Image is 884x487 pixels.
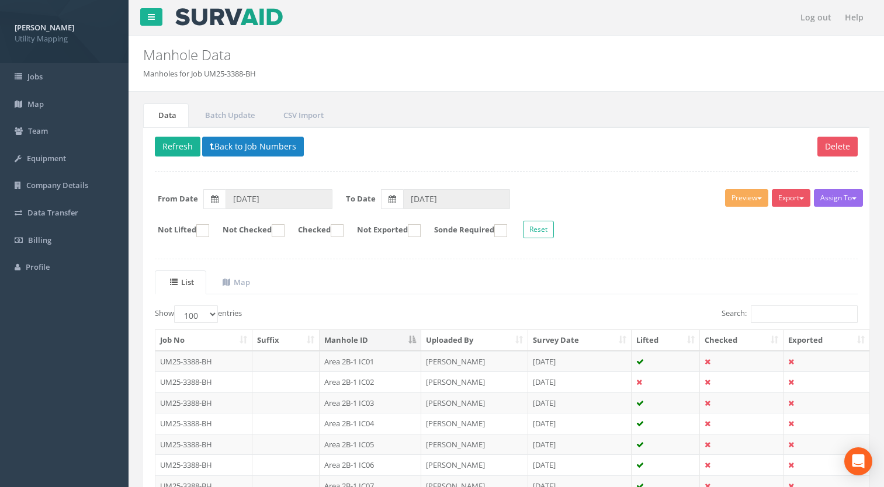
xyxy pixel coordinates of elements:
button: Delete [817,137,858,156]
button: Export [772,189,810,207]
input: To Date [403,189,510,209]
span: Equipment [27,153,66,164]
span: Utility Mapping [15,33,114,44]
th: Suffix: activate to sort column ascending [252,330,320,351]
th: Job No: activate to sort column ascending [155,330,252,351]
td: [DATE] [528,434,632,455]
label: Not Checked [211,224,285,237]
input: From Date [226,189,332,209]
a: Map [207,270,262,294]
a: Data [143,103,189,127]
td: [DATE] [528,454,632,475]
th: Manhole ID: activate to sort column descending [320,330,421,351]
td: [DATE] [528,413,632,434]
th: Uploaded By: activate to sort column ascending [421,330,528,351]
label: From Date [158,193,198,204]
span: Company Details [26,180,88,190]
td: UM25-3388-BH [155,351,252,372]
label: Search: [722,305,858,323]
label: Show entries [155,305,242,323]
td: UM25-3388-BH [155,454,252,475]
td: [PERSON_NAME] [421,434,528,455]
td: [DATE] [528,392,632,413]
th: Exported: activate to sort column ascending [784,330,869,351]
td: [PERSON_NAME] [421,454,528,475]
th: Checked: activate to sort column ascending [700,330,784,351]
td: UM25-3388-BH [155,434,252,455]
td: Area 2B-1 IC06 [320,454,421,475]
td: UM25-3388-BH [155,371,252,392]
a: CSV Import [268,103,336,127]
label: Not Exported [345,224,421,237]
label: Sonde Required [422,224,507,237]
th: Survey Date: activate to sort column ascending [528,330,632,351]
td: Area 2B-1 IC02 [320,371,421,392]
th: Lifted: activate to sort column ascending [632,330,700,351]
div: Open Intercom Messenger [844,447,872,475]
span: Map [27,99,44,109]
button: Preview [725,189,768,207]
input: Search: [751,305,858,323]
li: Manholes for Job UM25-3388-BH [143,68,256,79]
select: Showentries [174,305,218,323]
td: [PERSON_NAME] [421,413,528,434]
td: UM25-3388-BH [155,413,252,434]
button: Refresh [155,137,200,156]
span: Billing [28,235,51,245]
h2: Manhole Data [143,47,746,62]
strong: [PERSON_NAME] [15,22,74,33]
label: Not Lifted [146,224,209,237]
td: [PERSON_NAME] [421,392,528,413]
label: Checked [286,224,344,237]
td: [PERSON_NAME] [421,371,528,392]
td: Area 2B-1 IC03 [320,392,421,413]
button: Back to Job Numbers [202,137,304,156]
a: List [155,270,206,294]
a: Batch Update [190,103,267,127]
label: To Date [346,193,376,204]
span: Profile [26,262,50,272]
td: UM25-3388-BH [155,392,252,413]
td: [DATE] [528,351,632,372]
td: [PERSON_NAME] [421,351,528,372]
uib-tab-heading: List [170,277,194,287]
span: Jobs [27,71,43,82]
span: Team [28,126,48,136]
span: Data Transfer [27,207,78,218]
td: Area 2B-1 IC04 [320,413,421,434]
uib-tab-heading: Map [223,277,250,287]
td: Area 2B-1 IC01 [320,351,421,372]
td: Area 2B-1 IC05 [320,434,421,455]
td: [DATE] [528,371,632,392]
button: Reset [523,220,554,238]
button: Assign To [814,189,863,207]
a: [PERSON_NAME] Utility Mapping [15,19,114,44]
